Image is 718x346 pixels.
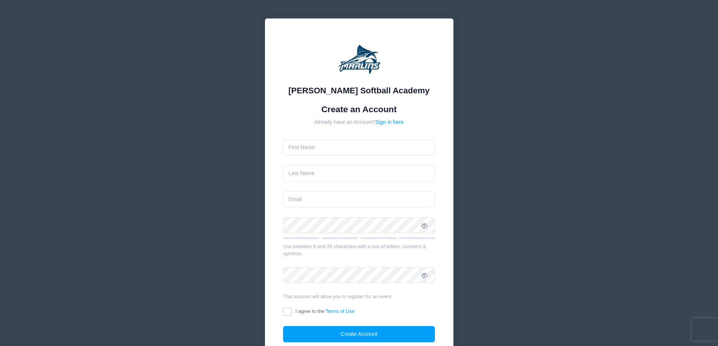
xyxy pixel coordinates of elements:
[283,118,435,126] div: Already have an Account?
[283,243,435,258] div: Use between 6 and 25 characters with a mix of letters, numbers & symbols.
[326,308,355,314] a: Terms of Use
[283,165,435,181] input: Last Name
[283,139,435,155] input: First Name
[337,37,382,82] img: Marlin Softball Academy
[283,84,435,97] div: [PERSON_NAME] Softball Academy
[283,307,292,316] input: I agree to theTerms of Use
[283,191,435,207] input: Email
[375,119,404,125] a: Sign in here
[295,308,354,314] span: I agree to the
[283,293,435,300] div: This account will allow you to register for an event.
[283,326,435,342] button: Create Account
[283,104,435,114] h1: Create an Account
